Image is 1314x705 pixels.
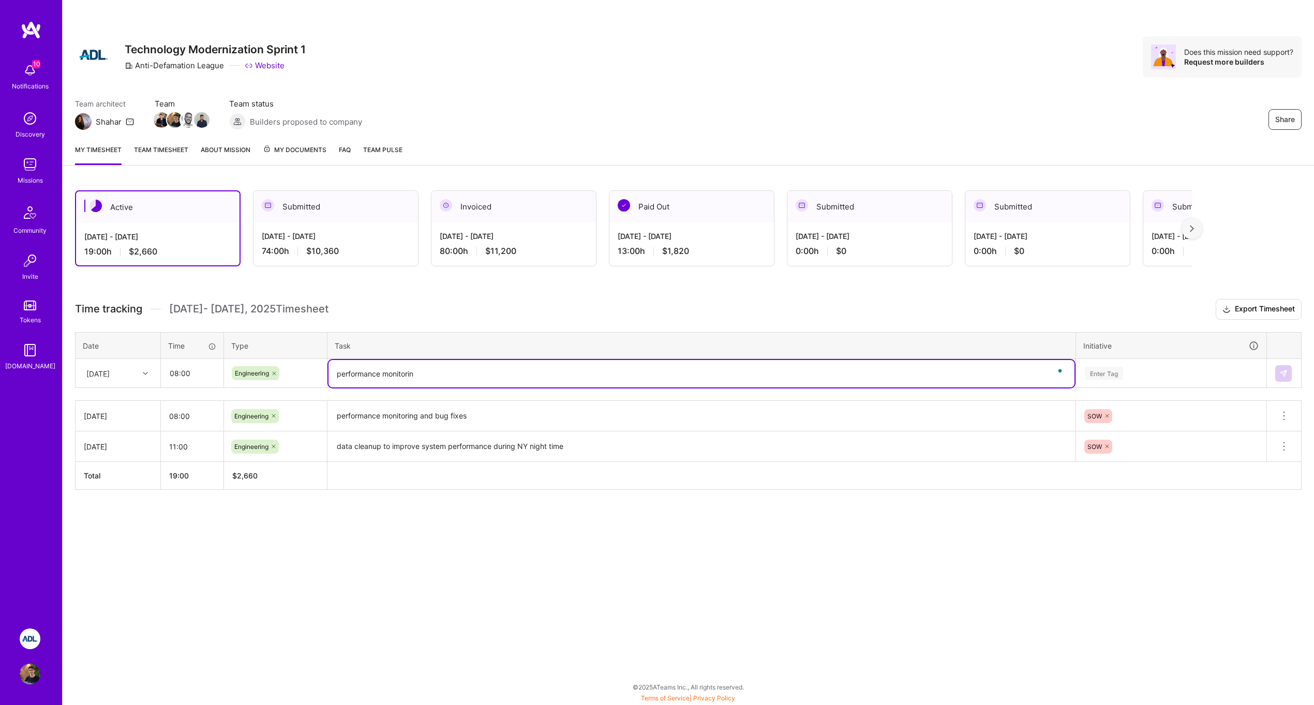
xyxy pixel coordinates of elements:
[485,246,516,257] span: $11,200
[965,191,1130,222] div: Submitted
[234,412,268,420] span: Engineering
[836,246,846,257] span: $0
[440,246,588,257] div: 80:00 h
[75,36,112,73] img: Company Logo
[86,368,110,379] div: [DATE]
[18,200,42,225] img: Community
[224,332,327,359] th: Type
[1184,57,1293,67] div: Request more builders
[18,175,43,186] div: Missions
[125,43,306,56] h3: Technology Modernization Sprint 1
[89,200,102,212] img: Active
[363,146,402,154] span: Team Pulse
[245,60,285,71] a: Website
[1087,412,1102,420] span: SOW
[201,144,250,165] a: About Mission
[263,144,326,156] span: My Documents
[618,246,766,257] div: 13:00 h
[194,112,210,128] img: Team Member Avatar
[168,111,182,129] a: Team Member Avatar
[17,628,43,649] a: ADL: Technology Modernization Sprint 1
[262,199,274,212] img: Submitted
[12,81,49,92] div: Notifications
[262,246,410,257] div: 74:00 h
[20,628,40,649] img: ADL: Technology Modernization Sprint 1
[229,113,246,130] img: Builders proposed to company
[796,199,808,212] img: Submitted
[20,340,40,361] img: guide book
[20,250,40,271] img: Invite
[1275,114,1295,125] span: Share
[17,664,43,684] a: User Avatar
[1279,369,1288,378] img: Submit
[125,60,224,71] div: Anti-Defamation League
[21,21,41,39] img: logo
[229,98,362,109] span: Team status
[328,432,1074,461] textarea: data cleanup to improve system performance during NY night time
[169,303,328,316] span: [DATE] - [DATE] , 2025 Timesheet
[641,694,735,702] span: |
[1087,443,1102,451] span: SOW
[125,62,133,70] i: icon CompanyGray
[182,111,195,129] a: Team Member Avatar
[76,332,161,359] th: Date
[161,402,223,430] input: HH:MM
[1152,246,1300,257] div: 0:00 h
[232,471,258,480] span: $ 2,660
[181,112,196,128] img: Team Member Avatar
[143,371,148,376] i: icon Chevron
[440,199,452,212] img: Invoiced
[20,154,40,175] img: teamwork
[96,116,122,127] div: Shahar
[1152,199,1164,212] img: Submitted
[440,231,588,242] div: [DATE] - [DATE]
[129,246,157,257] span: $2,660
[161,433,223,460] input: HH:MM
[339,144,351,165] a: FAQ
[75,98,134,109] span: Team architect
[22,271,38,282] div: Invite
[974,231,1122,242] div: [DATE] - [DATE]
[126,117,134,126] i: icon Mail
[618,231,766,242] div: [DATE] - [DATE]
[328,360,1074,387] textarea: To enrich screen reader interactions, please activate Accessibility in Grammarly extension settings
[641,694,690,702] a: Terms of Service
[75,303,142,316] span: Time tracking
[20,314,41,325] div: Tokens
[24,301,36,310] img: tokens
[167,112,183,128] img: Team Member Avatar
[796,246,944,257] div: 0:00 h
[5,361,55,371] div: [DOMAIN_NAME]
[787,191,952,222] div: Submitted
[263,144,326,165] a: My Documents
[1184,47,1293,57] div: Does this mission need support?
[155,111,168,129] a: Team Member Avatar
[1268,109,1302,130] button: Share
[75,113,92,130] img: Team Architect
[154,112,169,128] img: Team Member Avatar
[62,674,1314,700] div: © 2025 ATeams Inc., All rights reserved.
[662,246,689,257] span: $1,820
[431,191,596,222] div: Invoiced
[1190,225,1194,232] img: right
[363,144,402,165] a: Team Pulse
[1222,304,1231,315] i: icon Download
[974,246,1122,257] div: 0:00 h
[161,359,223,387] input: HH:MM
[75,144,122,165] a: My timesheet
[609,191,774,222] div: Paid Out
[155,98,208,109] span: Team
[796,231,944,242] div: [DATE] - [DATE]
[253,191,418,222] div: Submitted
[161,462,224,490] th: 19:00
[327,332,1076,359] th: Task
[1216,299,1302,320] button: Export Timesheet
[168,340,216,351] div: Time
[1014,246,1024,257] span: $0
[1083,340,1259,352] div: Initiative
[84,411,152,422] div: [DATE]
[134,144,188,165] a: Team timesheet
[235,369,269,377] span: Engineering
[76,191,240,223] div: Active
[84,246,231,257] div: 19:00 h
